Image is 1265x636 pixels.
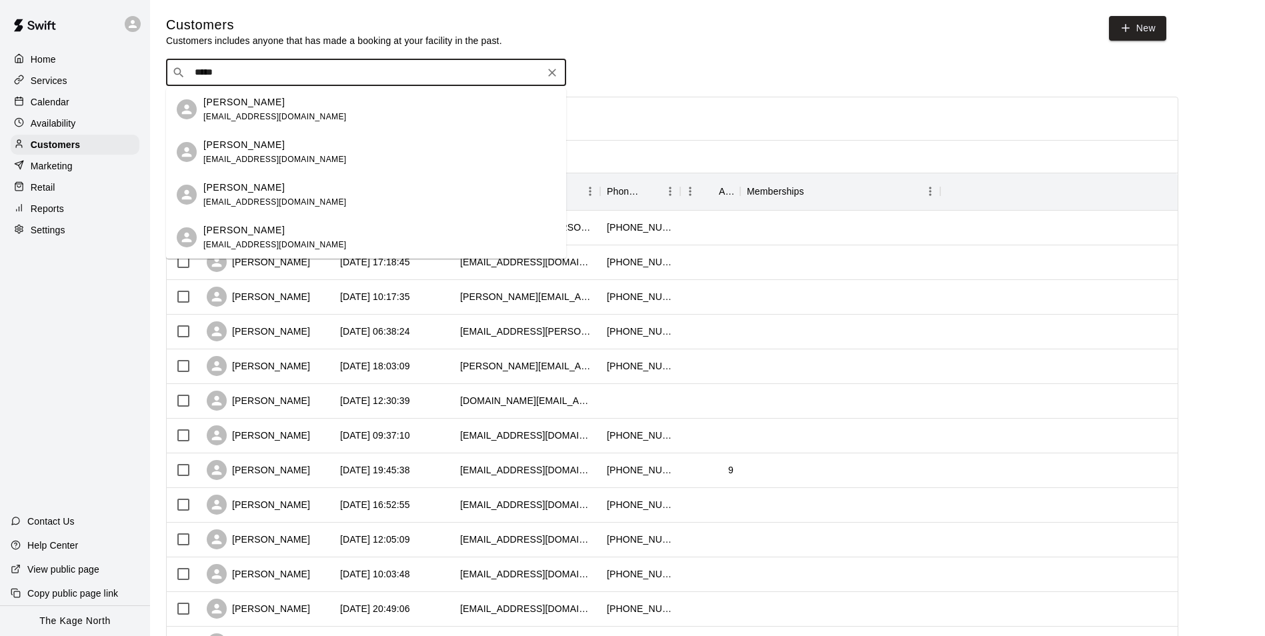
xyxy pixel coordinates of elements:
p: Copy public page link [27,587,118,600]
a: Reports [11,199,139,219]
div: +17057161500 [607,567,674,581]
p: [PERSON_NAME] [203,223,285,237]
a: Marketing [11,156,139,176]
div: Phone Number [600,173,680,210]
div: Craig Adair [177,142,197,162]
div: 2025-08-17 20:49:06 [340,602,410,615]
a: Calendar [11,92,139,112]
span: [EMAIL_ADDRESS][DOMAIN_NAME] [203,240,347,249]
div: 2025-08-18 10:03:48 [340,567,410,581]
div: 2025-08-18 16:52:55 [340,498,410,511]
p: Contact Us [27,515,75,528]
span: [EMAIL_ADDRESS][DOMAIN_NAME] [203,155,347,164]
div: luca.med@gmail.com [460,394,593,407]
p: Customers includes anyone that has made a booking at your facility in the past. [166,34,502,47]
p: [PERSON_NAME] [203,138,285,152]
p: Marketing [31,159,73,173]
p: Calendar [31,95,69,109]
span: [EMAIL_ADDRESS][DOMAIN_NAME] [203,112,347,121]
a: Availability [11,113,139,133]
p: Retail [31,181,55,194]
div: 2025-08-19 18:03:09 [340,359,410,373]
p: Availability [31,117,76,130]
a: Services [11,71,139,91]
div: stephaniecarlton@gmail.com [460,567,593,581]
div: erinsooley@gmail.com [460,463,593,477]
div: [PERSON_NAME] [207,495,310,515]
div: Home [11,49,139,69]
button: Sort [642,182,660,201]
div: [PERSON_NAME] [207,529,310,549]
div: [PERSON_NAME] [207,391,310,411]
div: arianna_dowling@outlook.com [460,255,593,269]
div: +17055005311 [607,221,674,234]
p: Home [31,53,56,66]
p: [PERSON_NAME] [203,95,285,109]
div: 2025-08-19 12:30:39 [340,394,410,407]
div: kjstat@gmail.com [460,498,593,511]
div: +16472344737 [607,498,674,511]
a: Settings [11,220,139,240]
div: Craig Marsh [177,185,197,205]
h5: Customers [166,16,502,34]
div: [PERSON_NAME] [207,252,310,272]
a: New [1109,16,1166,41]
p: Services [31,74,67,87]
div: +19057176466 [607,602,674,615]
button: Sort [700,182,719,201]
div: 2025-08-19 09:37:10 [340,429,410,442]
div: [PERSON_NAME] [207,321,310,341]
div: mzsilver@hotmail.com [460,533,593,546]
div: [PERSON_NAME] [207,425,310,445]
div: +16476379771 [607,290,674,303]
div: +17055002872 [607,325,674,338]
p: [PERSON_NAME] [203,181,285,195]
div: 2025-08-20 06:38:24 [340,325,410,338]
div: Email [453,173,600,210]
div: jason.elijah.h@gmail.com [460,359,593,373]
div: [PERSON_NAME] [207,599,310,619]
div: mjthompson014@gmail.com [460,602,593,615]
p: Reports [31,202,64,215]
button: Menu [680,181,700,201]
div: Age [719,173,734,210]
div: sarah.neal@hotmail.com [460,290,593,303]
span: [EMAIL_ADDRESS][DOMAIN_NAME] [203,197,347,207]
div: tossmann.leach@gmail.com [460,325,593,338]
div: [PERSON_NAME] [207,287,310,307]
p: The Kage North [39,614,111,628]
a: Retail [11,177,139,197]
button: Menu [920,181,940,201]
div: Phone Number [607,173,642,210]
div: +17058900463 [607,255,674,269]
div: Orin Marsh [177,227,197,247]
div: +16477789078 [607,533,674,546]
div: Craig Cescon [177,99,197,119]
div: Search customers by name or email [166,59,566,86]
p: Settings [31,223,65,237]
p: Customers [31,138,80,151]
div: 2025-08-20 17:18:45 [340,255,410,269]
div: Memberships [740,173,940,210]
div: +17057173634 [607,463,674,477]
button: Sort [804,182,823,201]
button: Menu [660,181,680,201]
div: [PERSON_NAME] [207,356,310,376]
button: Clear [543,63,561,82]
div: [PERSON_NAME] [207,564,310,584]
div: brockaskin@gmail.com [460,429,593,442]
div: +12893385550 [607,429,674,442]
a: Customers [11,135,139,155]
button: Menu [580,181,600,201]
div: +17053312854 [607,359,674,373]
p: Help Center [27,539,78,552]
div: 2025-08-20 10:17:35 [340,290,410,303]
